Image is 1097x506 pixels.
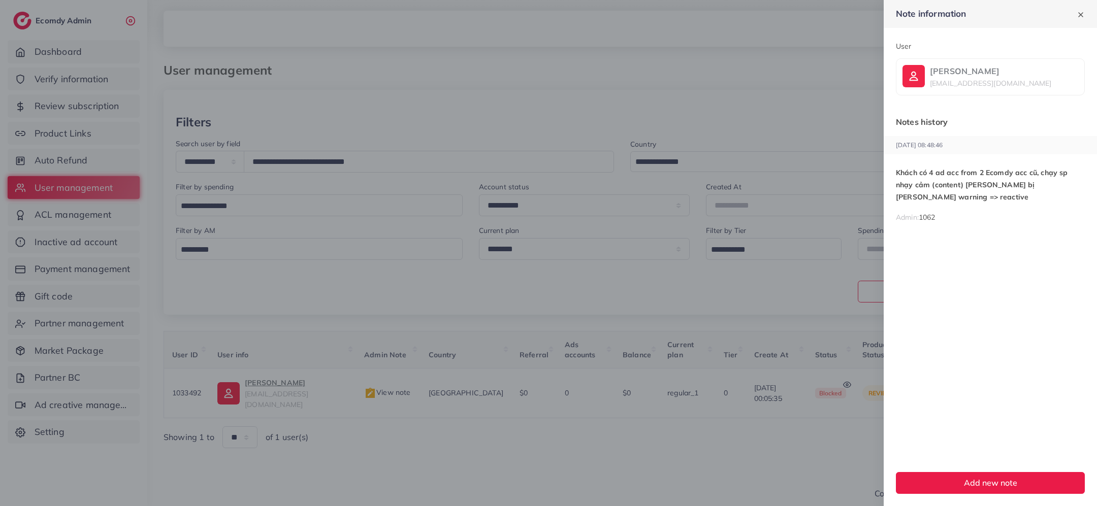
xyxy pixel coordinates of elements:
button: Add new note [896,472,1085,494]
img: ic-user-info.36bf1079.svg [902,65,925,87]
h5: Note information [896,9,966,19]
p: User [896,40,1085,52]
p: [DATE] 08:48:46 [884,136,1097,154]
span: 1062 [919,213,935,222]
p: Admin: [896,211,935,223]
span: [EMAIL_ADDRESS][DOMAIN_NAME] [930,79,1051,88]
p: Khách có 4 ad acc from 2 Ecomdy acc cũ, chạy sp nhạy cảm (content) [PERSON_NAME] bị [PERSON_NAME]... [896,166,1085,203]
p: Notes history [884,116,1097,128]
p: [PERSON_NAME] [930,65,1051,77]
